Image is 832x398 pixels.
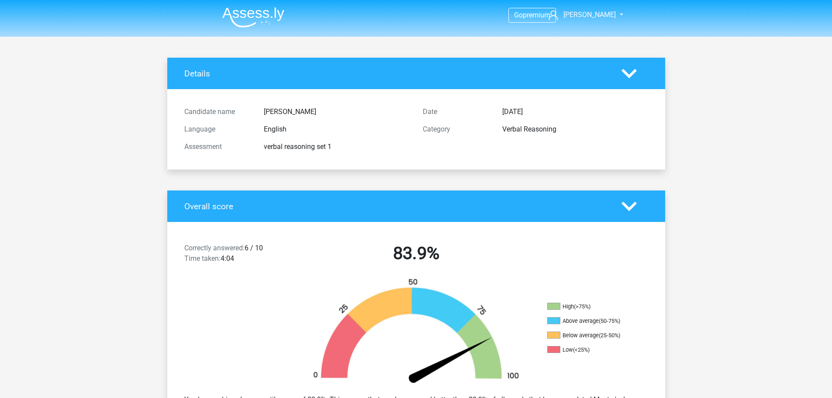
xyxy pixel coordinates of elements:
[509,9,556,21] a: Gopremium
[599,332,620,339] div: (25-50%)
[514,11,523,19] span: Go
[523,11,550,19] span: premium
[178,243,297,267] div: 6 / 10 4:04
[257,142,416,152] div: verbal reasoning set 1
[547,303,635,311] li: High
[184,69,608,79] h4: Details
[184,201,608,211] h4: Overall score
[547,332,635,339] li: Below average
[222,7,284,28] img: Assessly
[496,124,655,135] div: Verbal Reasoning
[257,107,416,117] div: [PERSON_NAME]
[547,346,635,354] li: Low
[599,318,620,324] div: (50-75%)
[257,124,416,135] div: English
[573,346,590,353] div: (<25%)
[545,10,617,20] a: [PERSON_NAME]
[184,254,221,263] span: Time taken:
[416,107,496,117] div: Date
[416,124,496,135] div: Category
[298,278,534,388] img: 84.bc7de206d6a3.png
[574,303,590,310] div: (>75%)
[547,317,635,325] li: Above average
[178,107,257,117] div: Candidate name
[496,107,655,117] div: [DATE]
[184,244,245,252] span: Correctly answered:
[178,142,257,152] div: Assessment
[563,10,616,19] span: [PERSON_NAME]
[178,124,257,135] div: Language
[304,243,529,264] h2: 83.9%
